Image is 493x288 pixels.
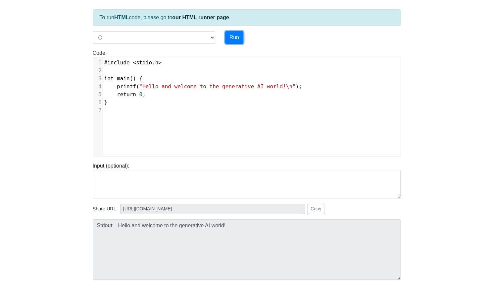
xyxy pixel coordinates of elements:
div: 5 [93,91,103,99]
button: Copy [308,204,324,214]
div: Input (optional): [88,162,406,198]
span: ; [104,91,146,98]
span: h [155,59,159,66]
a: our HTML runner page [172,15,229,20]
span: return [117,91,136,98]
span: Share URL: [93,205,118,213]
span: > [158,59,162,66]
span: 0 [139,91,142,98]
span: main [117,75,130,82]
span: ( ); [104,83,302,90]
div: 3 [93,75,103,83]
button: Run [225,31,243,44]
input: No share available yet [120,204,305,214]
div: 7 [93,107,103,114]
span: #include [104,59,130,66]
div: 4 [93,83,103,91]
strong: HTML [114,15,129,20]
span: "Hello and welcome to the generative AI world!\n" [139,83,295,90]
div: To run code, please go to . [93,9,401,26]
span: int [104,75,114,82]
span: } [104,99,108,106]
div: 2 [93,67,103,75]
div: 1 [93,59,103,67]
div: Code: [88,49,406,157]
span: < [133,59,136,66]
span: stdio [136,59,152,66]
span: . [104,59,162,66]
div: 6 [93,99,103,107]
span: () { [104,75,143,82]
span: printf [117,83,136,90]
